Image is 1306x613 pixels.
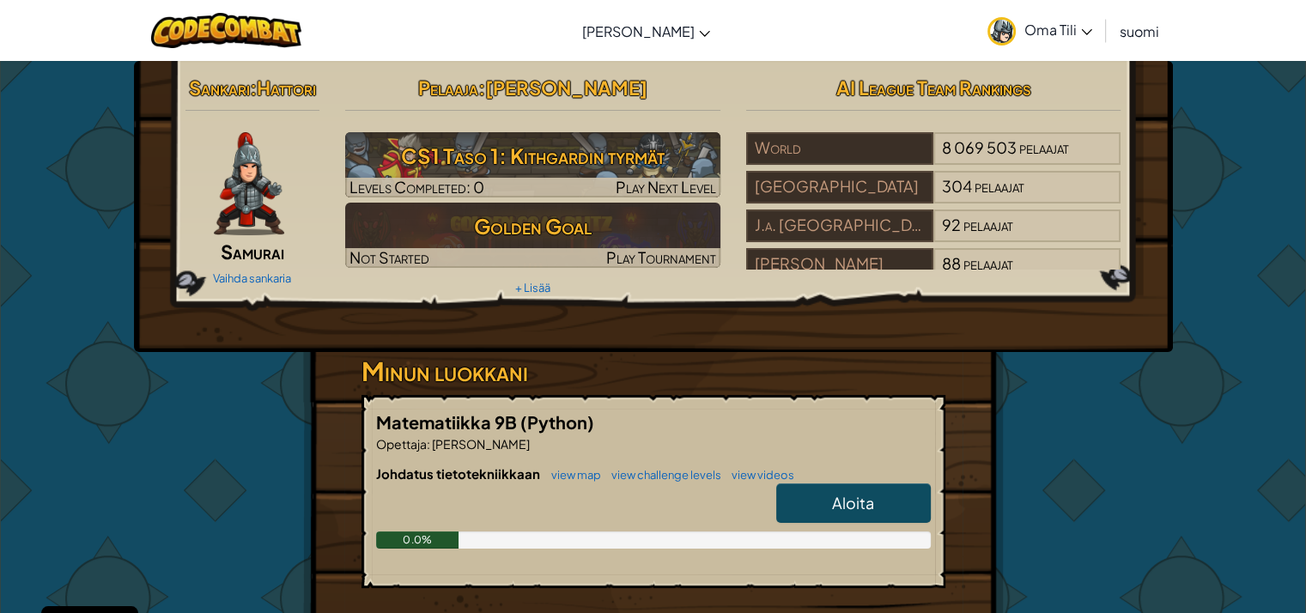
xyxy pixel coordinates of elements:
span: (Python) [520,411,594,433]
span: Levels Completed: 0 [349,177,484,197]
a: [PERSON_NAME]88pelaajat [746,264,1121,284]
div: 0.0% [376,531,459,549]
img: CodeCombat logo [151,13,301,48]
span: AI League Team Rankings [836,76,1031,100]
span: suomi [1120,22,1159,40]
div: J.a. [GEOGRAPHIC_DATA] [746,209,933,242]
a: Play Next Level [345,132,720,197]
span: Aloita [832,493,874,513]
span: 88 [942,253,961,273]
h3: Minun luokkani [361,352,945,391]
span: 92 [942,215,961,234]
span: pelaajat [963,253,1013,273]
span: : [250,76,257,100]
a: + Lisää [515,281,550,294]
img: samurai.pose.png [214,132,284,235]
a: [GEOGRAPHIC_DATA]304pelaajat [746,187,1121,207]
a: view challenge levels [603,468,721,482]
span: Play Tournament [606,247,716,267]
span: 8 069 503 [942,137,1017,157]
span: Sankari [189,76,250,100]
a: Oma Tili [979,3,1101,58]
span: Oma Tili [1024,21,1092,39]
h3: Golden Goal [345,207,720,246]
a: World8 069 503pelaajat [746,149,1121,168]
span: [PERSON_NAME] [485,76,647,100]
span: pelaajat [963,215,1013,234]
span: : [478,76,485,100]
a: Vaihda sankaria [213,271,291,285]
a: J.a. [GEOGRAPHIC_DATA]92pelaajat [746,226,1121,246]
a: view map [543,468,601,482]
a: Golden GoalNot StartedPlay Tournament [345,203,720,268]
div: [PERSON_NAME] [746,248,933,281]
a: [PERSON_NAME] [574,8,719,54]
span: Hattori [257,76,316,100]
span: : [427,436,430,452]
h3: CS1 Taso 1: Kithgardin tyrmät [345,137,720,175]
img: avatar [987,17,1016,46]
span: 304 [942,176,972,196]
img: Golden Goal [345,203,720,268]
span: Opettaja [376,436,427,452]
span: Matematiikka 9B [376,411,520,433]
span: Johdatus tietotekniikkaan [376,465,543,482]
a: view videos [723,468,794,482]
img: CS1 Taso 1: Kithgardin tyrmät [345,132,720,197]
span: [PERSON_NAME] [430,436,530,452]
a: suomi [1111,8,1168,54]
span: Play Next Level [616,177,716,197]
span: Not Started [349,247,429,267]
div: [GEOGRAPHIC_DATA] [746,171,933,203]
span: Pelaaja [418,76,478,100]
span: Samurai [221,240,284,264]
span: pelaajat [1019,137,1069,157]
div: World [746,132,933,165]
span: [PERSON_NAME] [582,22,695,40]
span: pelaajat [975,176,1024,196]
